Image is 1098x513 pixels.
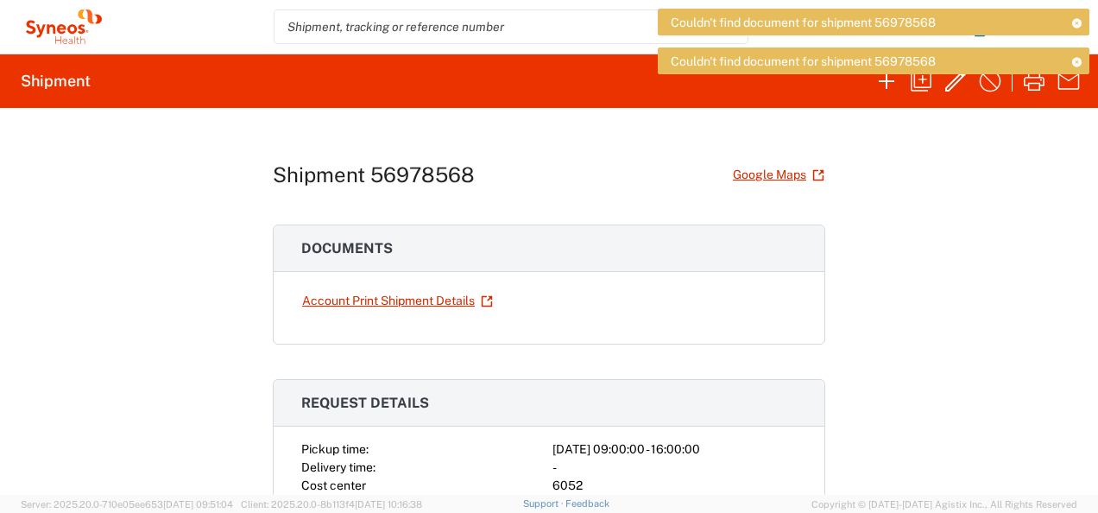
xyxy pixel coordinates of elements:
h1: Shipment 56978568 [273,162,475,187]
a: Support [523,498,566,509]
span: Cost center [301,478,366,492]
a: Account Print Shipment Details [301,286,494,316]
h2: Shipment [21,71,91,92]
div: [DATE] 09:00:00 - 16:00:00 [552,440,797,459]
span: Delivery time: [301,460,375,474]
div: 6052 [552,477,797,495]
span: Couldn't find document for shipment 56978568 [671,15,936,30]
span: Pickup time: [301,442,369,456]
span: Server: 2025.20.0-710e05ee653 [21,499,233,510]
input: Shipment, tracking or reference number [274,10,722,43]
span: [DATE] 10:16:38 [355,499,422,510]
a: Feedback [565,498,609,509]
span: Couldn't find document for shipment 56978568 [671,54,936,69]
span: [DATE] 09:51:04 [163,499,233,510]
a: Google Maps [732,160,825,190]
span: Documents [301,240,393,256]
span: Client: 2025.20.0-8b113f4 [241,499,422,510]
span: Request details [301,395,429,411]
div: - [552,459,797,477]
span: Copyright © [DATE]-[DATE] Agistix Inc., All Rights Reserved [811,497,1077,512]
